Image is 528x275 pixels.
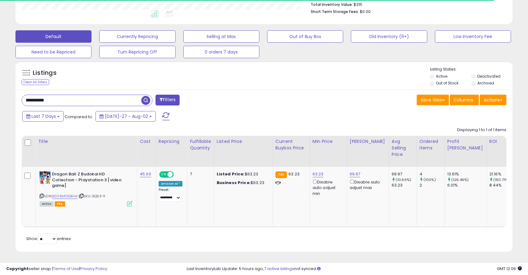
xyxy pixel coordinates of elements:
[99,30,175,43] button: Currently Repricing
[489,183,514,188] div: 8.44%
[159,138,185,145] div: Repricing
[6,266,29,272] strong: Copyright
[105,113,148,119] span: [DATE]-27 - Aug-02
[489,171,514,177] div: 21.16%
[350,171,360,177] a: 69.97
[160,172,168,177] span: ON
[311,9,359,14] b: Short Term Storage Fees:
[477,74,500,79] label: Deactivated
[392,171,417,177] div: 69.97
[447,171,487,177] div: 13.61%
[417,95,449,105] button: Save View
[33,69,57,77] h5: Listings
[15,46,92,58] button: Need to be Repriced
[26,236,71,242] span: Show: entries
[451,177,469,182] small: (126.46%)
[65,114,93,120] span: Compared to:
[435,30,511,43] button: Low Inventory Fee
[159,181,183,187] div: Amazon AI *
[187,266,522,272] div: Last InventoryLab Update: 5 hours ago, not synced.
[313,178,342,196] div: Disable auto adjust min
[79,194,105,199] span: | SKU: GQ53-11
[190,171,209,177] div: 7
[489,138,512,145] div: ROI
[392,183,417,188] div: 63.23
[430,67,513,72] p: Listing States:
[140,138,153,145] div: Cost
[396,177,411,182] small: (10.66%)
[217,180,251,186] b: Business Price:
[155,95,180,105] button: Filters
[436,74,447,79] label: Active
[450,95,479,105] button: Columns
[419,171,445,177] div: 4
[313,171,324,177] a: 63.23
[457,127,506,133] div: Displaying 1 to 1 of 1 items
[311,0,502,8] li: $315
[32,113,56,119] span: Last 7 Days
[40,171,132,206] div: ASIN:
[350,138,386,145] div: [PERSON_NAME]
[52,171,127,190] b: Dragon Ball Z Budokai HD Collection - Playstation 3 [video game]
[217,171,268,177] div: $63.23
[351,30,427,43] button: Old Inventory (6+)
[419,138,442,151] div: Ordered Items
[350,178,384,191] div: Disable auto adjust max
[183,46,259,58] button: 0 orders 7 days
[497,266,522,272] span: 2025-08-11 12:06 GMT
[454,97,473,103] span: Columns
[159,188,183,202] div: Preset:
[493,177,509,182] small: (150.71%)
[424,177,436,182] small: (100%)
[392,138,414,158] div: Avg Selling Price
[436,80,458,86] label: Out of Stock
[311,2,353,7] b: Total Inventory Value:
[53,266,79,272] a: Terms of Use
[38,138,134,145] div: Title
[275,138,307,151] div: Current Buybox Price
[140,171,151,177] a: 45.00
[22,111,64,122] button: Last 7 Days
[264,266,294,272] a: 7 active listings
[6,266,107,272] div: seller snap | |
[360,9,371,15] span: $0.00
[447,183,487,188] div: 6.01%
[447,138,484,151] div: Profit [PERSON_NAME]
[22,79,49,85] div: Clear All Filters
[267,30,343,43] button: Out of Buy Box
[99,46,175,58] button: Turn Repricing Off
[80,266,107,272] a: Privacy Policy
[419,183,445,188] div: 2
[96,111,156,122] button: [DATE]-27 - Aug-02
[313,138,344,145] div: Min Price
[173,172,183,177] span: OFF
[480,95,506,105] button: Actions
[190,138,211,151] div: Fulfillable Quantity
[217,180,268,186] div: $63.23
[183,30,259,43] button: Selling at Max
[217,138,270,145] div: Listed Price
[40,171,50,184] img: 618QiuHkcIL._SL40_.jpg
[288,171,300,177] span: 63.23
[275,171,287,178] small: FBA
[55,201,65,207] span: FBA
[477,80,494,86] label: Archived
[52,194,78,199] a: B008MO6BHM
[217,171,245,177] b: Listed Price:
[15,30,92,43] button: Default
[40,201,54,207] span: All listings currently available for purchase on Amazon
